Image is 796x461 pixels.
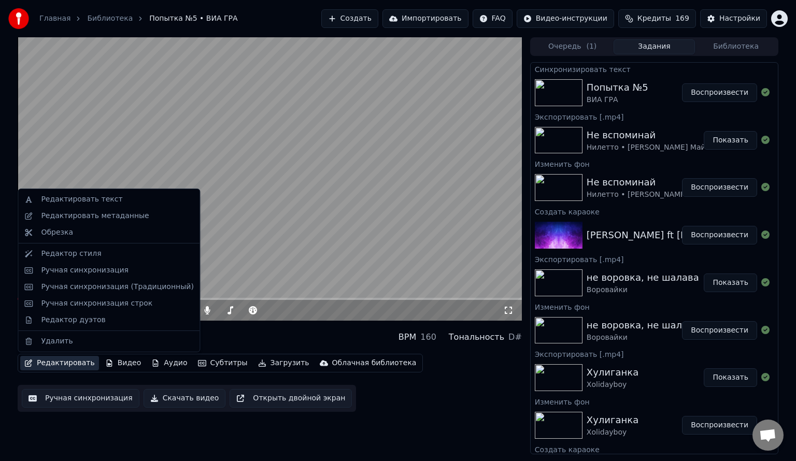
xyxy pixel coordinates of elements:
button: Настройки [700,9,767,28]
button: Воспроизвести [682,178,757,197]
a: Главная [39,13,70,24]
button: Воспроизвести [682,416,757,435]
div: Ручная синхронизация (Традиционный) [41,282,193,292]
div: Редактор дуэтов [41,315,105,325]
div: Экспортировать [.mp4] [531,253,778,265]
div: BPM [399,331,416,343]
div: Редактировать метаданные [41,211,149,221]
a: Открытый чат [752,420,784,451]
img: youka [8,8,29,29]
button: Задания [614,39,695,54]
div: Изменить фон [531,300,778,313]
div: Облачная библиотека [332,358,417,368]
button: Показать [704,273,757,292]
nav: breadcrumb [39,13,237,24]
div: Тональность [449,331,504,343]
div: не воровка, не шалава [587,318,699,333]
div: ВИА ГРА [587,95,648,105]
span: ( 1 ) [586,41,596,52]
button: Воспроизвести [682,321,757,340]
span: Попытка №5 • ВИА ГРА [149,13,237,24]
button: Показать [704,131,757,150]
button: Открыть двойной экран [230,389,352,408]
button: Ручная синхронизация [22,389,139,408]
div: Создать караоке [531,443,778,455]
button: Видео [101,356,146,370]
div: не воровка, не шалава [587,270,699,285]
div: Настройки [719,13,760,24]
button: Загрузить [254,356,314,370]
button: Очередь [532,39,614,54]
button: Субтитры [194,356,252,370]
div: Хулиганка [587,413,638,427]
a: Библиотека [87,13,133,24]
div: Экспортировать [.mp4] [531,348,778,360]
div: Воровайки [587,333,699,343]
div: Изменить фон [531,395,778,408]
div: D# [508,331,522,343]
div: Ручная синхронизация строк [41,298,152,309]
button: Скачать видео [144,389,226,408]
div: Синхронизировать текст [531,63,778,75]
button: Воспроизвести [682,83,757,102]
div: Xolidayboy [587,427,638,438]
button: Воспроизвести [682,226,757,244]
div: Хулиганка [587,365,638,380]
div: Редактировать текст [41,194,122,205]
div: Изменить фон [531,157,778,170]
div: 160 [420,331,436,343]
button: Аудио [147,356,191,370]
div: Создать караоке [531,205,778,218]
button: Показать [704,368,757,387]
span: 169 [675,13,689,24]
span: Кредиты [637,13,671,24]
div: Ручная синхронизация [41,265,129,276]
button: Видео-инструкции [517,9,614,28]
div: Редактор стиля [41,249,101,259]
div: Xolidayboy [587,380,638,390]
button: Библиотека [695,39,777,54]
div: Воровайки [587,285,699,295]
button: Импортировать [382,9,468,28]
button: Кредиты169 [618,9,696,28]
button: Создать [321,9,378,28]
div: Обрезка [41,227,73,238]
div: Попытка №5 [587,80,648,95]
div: Экспортировать [.mp4] [531,110,778,123]
button: Редактировать [20,356,99,370]
button: FAQ [473,9,513,28]
div: Удалить [41,336,73,347]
